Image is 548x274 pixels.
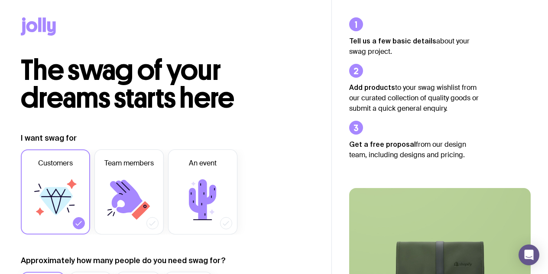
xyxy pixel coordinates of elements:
[519,244,539,265] div: Open Intercom Messenger
[349,83,395,91] strong: Add products
[349,82,479,114] p: to your swag wishlist from our curated collection of quality goods or submit a quick general enqu...
[38,158,73,168] span: Customers
[349,36,479,57] p: about your swag project.
[349,37,436,45] strong: Tell us a few basic details
[21,53,234,115] span: The swag of your dreams starts here
[349,140,416,148] strong: Get a free proposal
[349,139,479,160] p: from our design team, including designs and pricing.
[21,255,226,266] label: Approximately how many people do you need swag for?
[189,158,217,168] span: An event
[21,133,77,143] label: I want swag for
[104,158,154,168] span: Team members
